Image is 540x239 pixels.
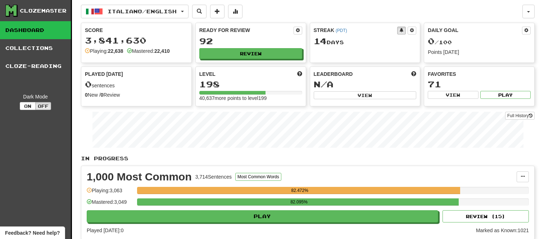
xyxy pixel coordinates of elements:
span: 0 [85,79,92,89]
strong: 0 [85,92,88,98]
div: Clozemaster [20,7,67,14]
span: Score more points to level up [297,70,302,78]
strong: 0 [101,92,104,98]
button: More stats [228,5,242,18]
div: Day s [314,37,417,46]
div: 1,000 Most Common [87,171,192,182]
div: 71 [428,80,531,89]
div: sentences [85,80,188,89]
div: 198 [199,80,302,89]
p: In Progress [81,155,535,162]
div: Ready for Review [199,27,294,34]
div: 3,841,630 [85,36,188,45]
button: Review [199,48,302,59]
button: Review (15) [443,210,529,222]
div: Playing: [85,47,123,55]
div: 3,714 Sentences [195,173,232,180]
button: View [314,91,417,99]
span: This week in points, UTC [411,70,416,78]
div: Mastered: 3,049 [87,198,133,210]
div: Points [DATE] [428,49,531,56]
button: Most Common Words [235,173,281,181]
div: Marked as Known: 1021 [476,227,529,234]
button: Add sentence to collection [210,5,224,18]
div: Dark Mode [5,93,65,100]
span: Open feedback widget [5,229,60,236]
span: Level [199,70,215,78]
span: Played [DATE]: 0 [87,227,123,233]
span: 0 [428,36,435,46]
span: Italiano / English [108,8,177,14]
a: (PDT) [336,28,347,33]
div: 82.095% [139,198,459,206]
button: Play [480,91,531,99]
button: View [428,91,478,99]
span: 14 [314,36,327,46]
button: Search sentences [192,5,207,18]
div: 92 [199,37,302,46]
span: N/A [314,79,333,89]
button: Off [35,102,51,110]
div: 82.472% [139,187,460,194]
strong: 22,638 [108,48,123,54]
button: Italiano/English [81,5,189,18]
div: Favorites [428,70,531,78]
div: Daily Goal [428,27,522,35]
div: Playing: 3,063 [87,187,133,199]
a: Full History [505,112,535,120]
div: 40,637 more points to level 199 [199,95,302,102]
button: On [20,102,36,110]
span: / 100 [428,39,452,45]
div: Score [85,27,188,34]
div: New / Review [85,91,188,98]
div: Mastered: [127,47,170,55]
div: Streak [314,27,398,34]
button: Play [87,210,438,222]
span: Played [DATE] [85,70,123,78]
span: Leaderboard [314,70,353,78]
strong: 22,410 [154,48,170,54]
